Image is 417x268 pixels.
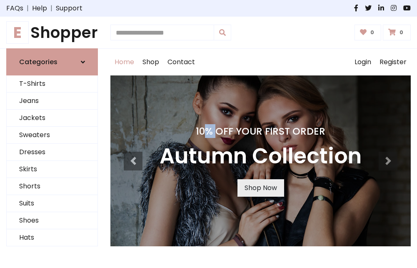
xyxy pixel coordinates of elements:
a: Hats [7,229,97,246]
h6: Categories [19,58,57,66]
span: | [23,3,32,13]
a: Sweaters [7,127,97,144]
a: T-Shirts [7,75,97,93]
h1: Shopper [6,23,98,42]
h4: 10% Off Your First Order [160,125,362,137]
a: Skirts [7,161,97,178]
span: | [47,3,56,13]
a: EShopper [6,23,98,42]
span: 0 [368,29,376,36]
a: Login [350,49,375,75]
a: Register [375,49,411,75]
a: Home [110,49,138,75]
a: Shoes [7,212,97,229]
a: Jeans [7,93,97,110]
a: FAQs [6,3,23,13]
a: Suits [7,195,97,212]
a: Help [32,3,47,13]
a: 0 [383,25,411,40]
a: Support [56,3,82,13]
a: Categories [6,48,98,75]
span: E [6,21,29,44]
a: Dresses [7,144,97,161]
a: 0 [355,25,382,40]
a: Shop Now [237,179,284,197]
h3: Autumn Collection [160,144,362,169]
a: Contact [163,49,199,75]
a: Shorts [7,178,97,195]
span: 0 [397,29,405,36]
a: Jackets [7,110,97,127]
a: Shop [138,49,163,75]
